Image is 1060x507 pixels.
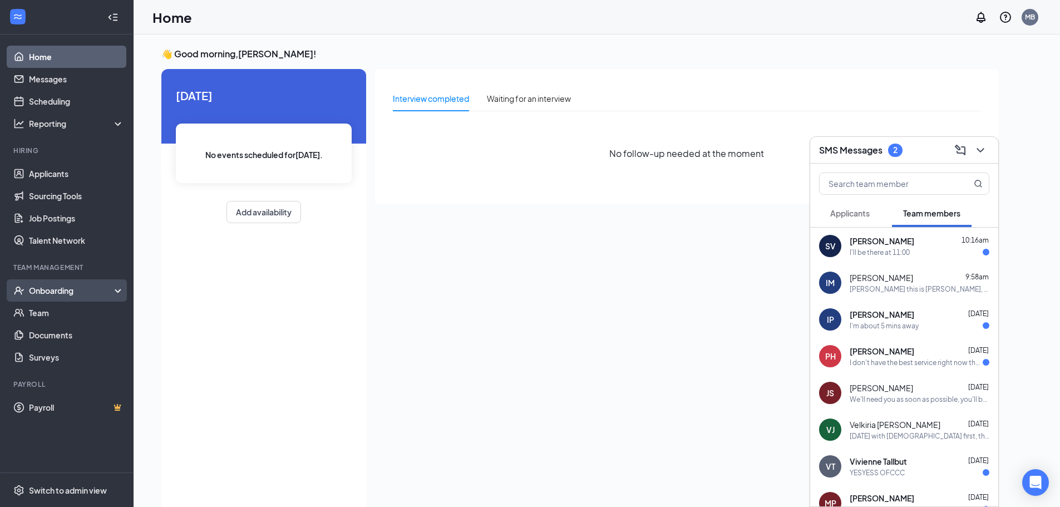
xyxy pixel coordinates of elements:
[205,149,323,161] span: No events scheduled for [DATE] .
[29,229,124,252] a: Talent Network
[850,235,914,247] span: [PERSON_NAME]
[850,284,989,294] div: [PERSON_NAME] this is [PERSON_NAME], on calls are not an option
[850,358,983,367] div: I don't have the best service right now though so it may not be going through
[850,272,913,283] span: [PERSON_NAME]
[850,321,919,331] div: I'm about 5 mins away
[951,141,969,159] button: ComposeMessage
[12,11,23,22] svg: WorkstreamLogo
[850,395,989,404] div: We'll need you as soon as possible, you'll be working until 4
[226,201,301,223] button: Add availability
[161,48,998,60] h3: 👋 Good morning, [PERSON_NAME] !
[893,145,898,155] div: 2
[29,485,107,496] div: Switch to admin view
[826,424,835,435] div: VJ
[826,461,835,472] div: VT
[968,346,989,355] span: [DATE]
[965,273,989,281] span: 9:58am
[825,351,836,362] div: PH
[826,277,835,288] div: IM
[850,468,905,478] div: YESYESS OFCCC
[968,309,989,318] span: [DATE]
[820,173,951,194] input: Search team member
[13,263,122,272] div: Team Management
[827,314,834,325] div: IP
[850,431,989,441] div: [DATE] with [DEMOGRAPHIC_DATA] first, thank you.
[29,163,124,185] a: Applicants
[974,144,987,157] svg: ChevronDown
[13,285,24,296] svg: UserCheck
[29,90,124,112] a: Scheduling
[968,420,989,428] span: [DATE]
[962,236,989,244] span: 10:16am
[968,493,989,501] span: [DATE]
[107,12,119,23] svg: Collapse
[850,309,914,320] span: [PERSON_NAME]
[152,8,192,27] h1: Home
[29,68,124,90] a: Messages
[826,387,834,398] div: JS
[29,185,124,207] a: Sourcing Tools
[29,302,124,324] a: Team
[830,208,870,218] span: Applicants
[819,144,882,156] h3: SMS Messages
[825,240,836,252] div: SV
[850,248,910,257] div: I'll be there at 11:00
[176,87,352,104] span: [DATE]
[13,146,122,155] div: Hiring
[850,456,907,467] span: Vivienne Tallbut
[609,146,764,160] span: No follow-up needed at the moment
[850,419,940,430] span: Velkiria [PERSON_NAME]
[487,92,571,105] div: Waiting for an interview
[972,141,989,159] button: ChevronDown
[974,179,983,188] svg: MagnifyingGlass
[850,493,914,504] span: [PERSON_NAME]
[954,144,967,157] svg: ComposeMessage
[29,285,115,296] div: Onboarding
[1025,12,1035,22] div: MB
[29,46,124,68] a: Home
[968,456,989,465] span: [DATE]
[29,207,124,229] a: Job Postings
[974,11,988,24] svg: Notifications
[13,485,24,496] svg: Settings
[29,118,125,129] div: Reporting
[903,208,960,218] span: Team members
[13,118,24,129] svg: Analysis
[999,11,1012,24] svg: QuestionInfo
[29,346,124,368] a: Surveys
[968,383,989,391] span: [DATE]
[1022,469,1049,496] div: Open Intercom Messenger
[13,380,122,389] div: Payroll
[850,346,914,357] span: [PERSON_NAME]
[29,396,124,419] a: PayrollCrown
[29,324,124,346] a: Documents
[393,92,469,105] div: Interview completed
[850,382,913,393] span: [PERSON_NAME]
